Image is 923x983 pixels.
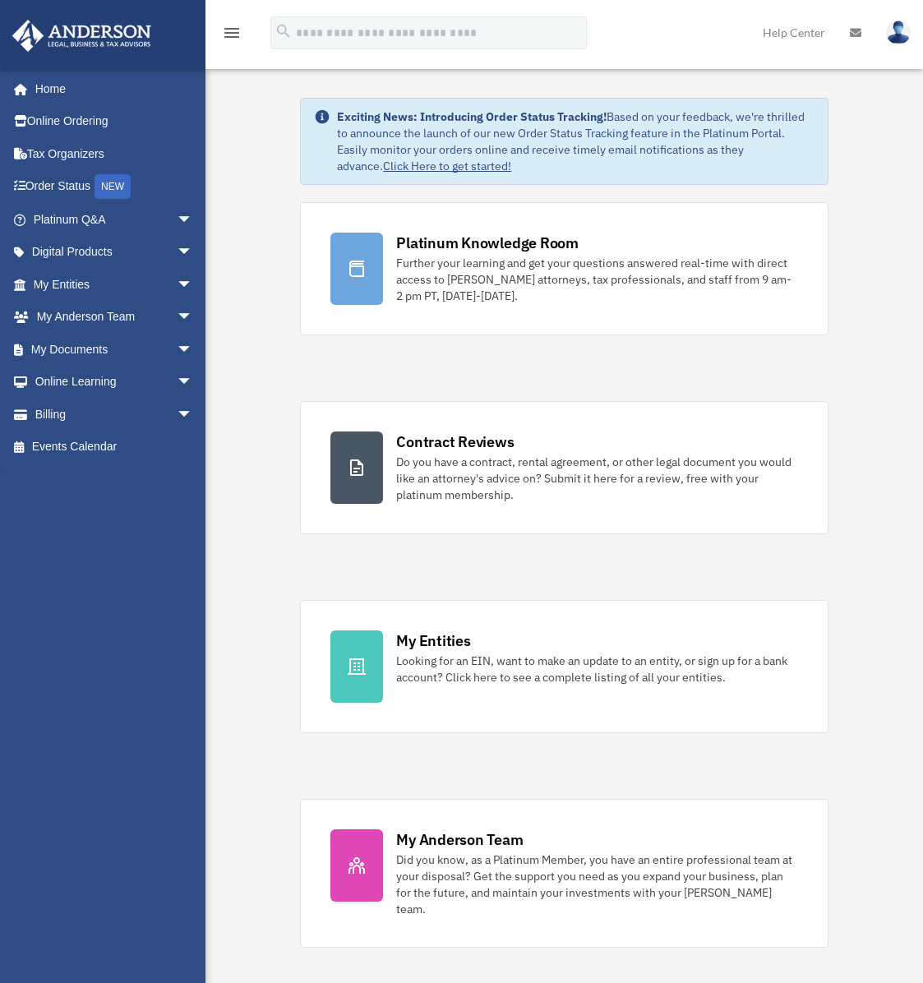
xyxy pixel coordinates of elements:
[177,301,210,335] span: arrow_drop_down
[177,203,210,237] span: arrow_drop_down
[12,203,218,236] a: Platinum Q&Aarrow_drop_down
[396,653,797,685] div: Looking for an EIN, want to make an update to an entity, or sign up for a bank account? Click her...
[396,233,579,253] div: Platinum Knowledge Room
[177,236,210,270] span: arrow_drop_down
[12,431,218,464] a: Events Calendar
[177,398,210,432] span: arrow_drop_down
[12,72,210,105] a: Home
[222,29,242,43] a: menu
[12,366,218,399] a: Online Learningarrow_drop_down
[396,454,797,503] div: Do you have a contract, rental agreement, or other legal document you would like an attorney's ad...
[300,600,828,733] a: My Entities Looking for an EIN, want to make an update to an entity, or sign up for a bank accoun...
[383,159,511,173] a: Click Here to get started!
[12,268,218,301] a: My Entitiesarrow_drop_down
[12,137,218,170] a: Tax Organizers
[177,366,210,399] span: arrow_drop_down
[12,236,218,269] a: Digital Productsarrow_drop_down
[12,398,218,431] a: Billingarrow_drop_down
[12,333,218,366] a: My Documentsarrow_drop_down
[300,202,828,335] a: Platinum Knowledge Room Further your learning and get your questions answered real-time with dire...
[222,23,242,43] i: menu
[7,20,156,52] img: Anderson Advisors Platinum Portal
[300,799,828,948] a: My Anderson Team Did you know, as a Platinum Member, you have an entire professional team at your...
[396,829,523,850] div: My Anderson Team
[95,174,131,199] div: NEW
[886,21,911,44] img: User Pic
[275,22,293,40] i: search
[337,109,607,124] strong: Exciting News: Introducing Order Status Tracking!
[177,268,210,302] span: arrow_drop_down
[337,108,814,174] div: Based on your feedback, we're thrilled to announce the launch of our new Order Status Tracking fe...
[396,630,470,651] div: My Entities
[12,301,218,334] a: My Anderson Teamarrow_drop_down
[396,851,797,917] div: Did you know, as a Platinum Member, you have an entire professional team at your disposal? Get th...
[396,432,514,452] div: Contract Reviews
[12,170,218,204] a: Order StatusNEW
[396,255,797,304] div: Further your learning and get your questions answered real-time with direct access to [PERSON_NAM...
[12,105,218,138] a: Online Ordering
[177,333,210,367] span: arrow_drop_down
[300,401,828,534] a: Contract Reviews Do you have a contract, rental agreement, or other legal document you would like...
